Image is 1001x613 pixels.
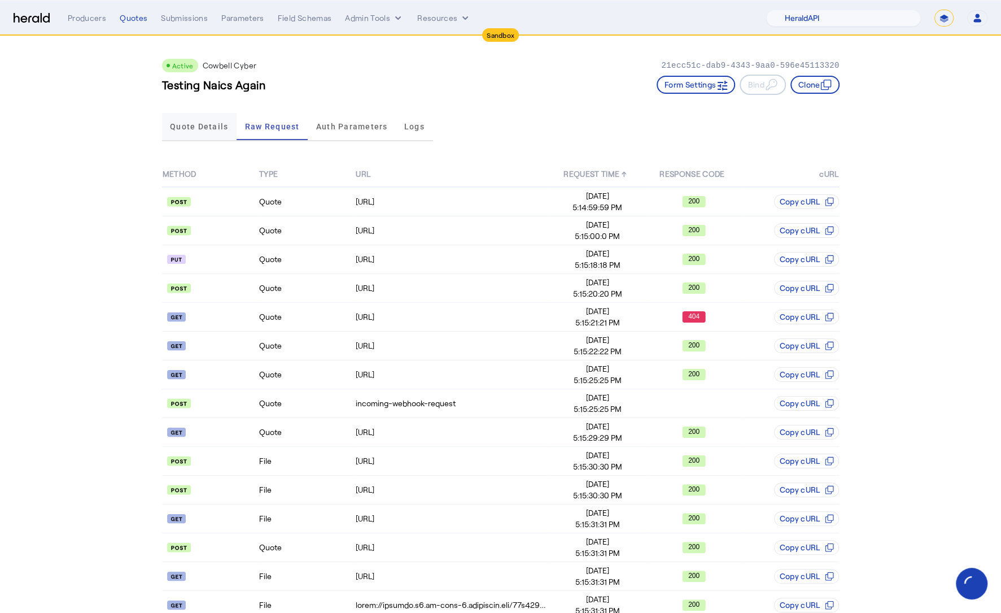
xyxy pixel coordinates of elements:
span: 5:15:25:25 PM [549,375,645,386]
span: 5:15:18:18 PM [549,259,645,271]
span: [DATE] [549,565,645,576]
div: Quotes [120,12,147,24]
div: [URL] [356,369,548,380]
span: Auth Parameters [316,123,388,131]
div: [URL] [356,513,548,524]
button: Copy cURL [774,482,838,497]
span: [DATE] [549,594,645,605]
text: 200 [688,457,700,464]
td: File [259,447,355,476]
span: [DATE] [549,392,645,403]
div: [URL] [356,282,548,294]
text: 200 [688,572,700,580]
span: [DATE] [549,190,645,202]
text: 200 [688,428,700,436]
button: Copy cURL [774,223,838,238]
td: Quote [259,332,355,360]
td: Quote [259,303,355,332]
span: [DATE] [549,479,645,490]
div: Submissions [161,12,208,24]
text: 200 [688,601,700,608]
img: Herald Logo [14,13,50,24]
span: 5:15:31:31 PM [549,547,645,559]
div: [URL] [356,254,548,265]
td: Quote [259,389,355,418]
th: REQUEST TIME [549,162,645,187]
button: Copy cURL [774,540,838,555]
span: 5:15:29:29 PM [549,432,645,444]
span: [DATE] [549,421,645,432]
td: Quote [259,418,355,447]
span: Logs [404,123,425,131]
button: Copy cURL [774,569,838,584]
text: 404 [688,312,700,320]
span: 5:15:31:31 PM [549,576,645,588]
span: 5:15:30:30 PM [549,461,645,472]
span: [DATE] [549,219,645,231]
th: TYPE [259,162,355,187]
button: Copy cURL [774,281,838,295]
th: RESPONSE CODE [646,162,742,187]
span: 5:15:22:22 PM [549,346,645,357]
span: Active [172,62,194,69]
span: [DATE] [549,450,645,461]
button: Copy cURL [774,310,838,324]
text: 200 [688,197,700,205]
div: [URL] [356,340,548,351]
div: [URL] [356,196,548,207]
text: 200 [688,255,700,263]
button: Copy cURL [774,454,838,468]
th: URL [355,162,549,187]
div: [URL] [356,225,548,236]
span: 5:14:59:59 PM [549,202,645,213]
button: Copy cURL [774,367,838,382]
h3: Testing Naics Again [162,77,266,93]
span: [DATE] [549,363,645,375]
span: 5:15:25:25 PM [549,403,645,415]
div: [URL] [356,571,548,582]
div: [URL] [356,427,548,438]
text: 200 [688,284,700,292]
span: 5:15:30:30 PM [549,490,645,501]
button: Copy cURL [774,511,838,526]
td: Quote [259,187,355,216]
button: Copy cURL [774,425,838,440]
span: 5:15:31:31 PM [549,519,645,530]
td: File [259,562,355,591]
text: 200 [688,543,700,551]
text: 200 [688,485,700,493]
text: 200 [688,226,700,234]
td: Quote [259,245,355,274]
text: 200 [688,514,700,522]
button: internal dropdown menu [345,12,404,24]
td: File [259,476,355,505]
button: Copy cURL [774,598,838,612]
span: [DATE] [549,248,645,259]
th: cURL [742,162,839,187]
span: ↑ [622,169,627,179]
div: [URL] [356,311,548,323]
div: Field Schemas [278,12,332,24]
span: [DATE] [549,277,645,288]
span: 5:15:21:21 PM [549,317,645,328]
p: 21ecc51c-dab9-4343-9aa0-596e45113320 [661,60,839,71]
span: 5:15:20:20 PM [549,288,645,299]
td: Quote [259,216,355,245]
text: 200 [688,341,700,349]
span: Quote Details [170,123,228,131]
span: [DATE] [549,536,645,547]
text: 200 [688,370,700,378]
button: Copy cURL [774,396,838,411]
button: Form Settings [657,76,736,94]
div: Producers [68,12,106,24]
div: [URL] [356,542,548,553]
div: Sandbox [482,28,519,42]
td: Quote [259,533,355,562]
span: [DATE] [549,306,645,317]
div: incoming-webhook-request [356,398,548,409]
div: [URL] [356,484,548,495]
button: Resources dropdown menu [417,12,471,24]
td: Quote [259,360,355,389]
td: File [259,505,355,533]
span: 5:15:00:0 PM [549,231,645,242]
